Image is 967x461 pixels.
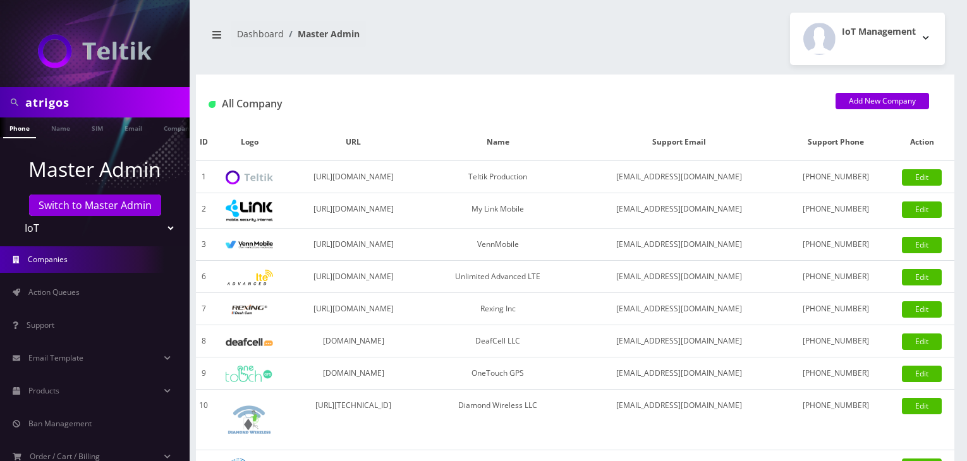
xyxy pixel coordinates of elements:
a: Edit [902,237,942,253]
span: Products [28,385,59,396]
img: Teltik Production [226,171,273,185]
td: 6 [196,261,211,293]
img: VennMobile [226,241,273,249]
a: Edit [902,398,942,414]
a: Add New Company [836,93,929,109]
img: Diamond Wireless LLC [226,396,273,443]
td: [URL][DOMAIN_NAME] [288,229,419,261]
a: Edit [902,366,942,382]
img: My Link Mobile [226,200,273,222]
td: 2 [196,193,211,229]
th: URL [288,124,419,161]
td: 1 [196,161,211,193]
td: [PHONE_NUMBER] [782,325,890,357]
th: Support Phone [782,124,890,161]
td: [DOMAIN_NAME] [288,325,419,357]
td: [PHONE_NUMBER] [782,293,890,325]
img: All Company [209,101,216,108]
h2: IoT Management [842,27,916,37]
td: Teltik Production [419,161,577,193]
td: 8 [196,325,211,357]
td: [URL][TECHNICAL_ID] [288,390,419,450]
a: Switch to Master Admin [29,195,161,216]
img: IoT [38,34,152,68]
td: Rexing Inc [419,293,577,325]
th: Support Email [577,124,782,161]
th: Logo [211,124,288,161]
td: [PHONE_NUMBER] [782,161,890,193]
td: [URL][DOMAIN_NAME] [288,261,419,293]
td: DeafCell LLC [419,325,577,357]
td: [PHONE_NUMBER] [782,390,890,450]
td: OneTouch GPS [419,357,577,390]
a: Edit [902,333,942,350]
a: Edit [902,269,942,285]
img: OneTouch GPS [226,366,273,382]
td: [EMAIL_ADDRESS][DOMAIN_NAME] [577,325,782,357]
a: SIM [85,117,109,137]
h1: All Company [209,98,817,110]
td: [PHONE_NUMBER] [782,229,890,261]
td: Unlimited Advanced LTE [419,261,577,293]
td: 7 [196,293,211,325]
li: Master Admin [284,27,360,40]
input: Search in Company [25,90,186,114]
td: [DOMAIN_NAME] [288,357,419,390]
span: Email Template [28,352,83,363]
a: Name [45,117,76,137]
td: [URL][DOMAIN_NAME] [288,293,419,325]
td: 3 [196,229,211,261]
td: [URL][DOMAIN_NAME] [288,193,419,229]
a: Company [157,117,200,137]
img: DeafCell LLC [226,338,273,346]
td: 10 [196,390,211,450]
a: Phone [3,117,36,138]
a: Edit [902,201,942,218]
td: [PHONE_NUMBER] [782,357,890,390]
td: [EMAIL_ADDRESS][DOMAIN_NAME] [577,161,782,193]
td: [PHONE_NUMBER] [782,193,890,229]
th: Action [889,124,954,161]
a: Dashboard [237,28,284,40]
td: [EMAIL_ADDRESS][DOMAIN_NAME] [577,357,782,390]
button: IoT Management [790,13,945,65]
span: Action Queues [28,287,80,297]
td: [EMAIL_ADDRESS][DOMAIN_NAME] [577,193,782,229]
td: [PHONE_NUMBER] [782,261,890,293]
td: 9 [196,357,211,390]
td: My Link Mobile [419,193,577,229]
a: Edit [902,301,942,318]
th: ID [196,124,211,161]
td: [EMAIL_ADDRESS][DOMAIN_NAME] [577,261,782,293]
td: [EMAIL_ADDRESS][DOMAIN_NAME] [577,229,782,261]
th: Name [419,124,577,161]
span: Companies [28,254,68,265]
img: Rexing Inc [226,304,273,316]
td: VennMobile [419,229,577,261]
a: Edit [902,169,942,186]
td: [EMAIL_ADDRESS][DOMAIN_NAME] [577,390,782,450]
td: Diamond Wireless LLC [419,390,577,450]
span: Ban Management [28,418,92,429]
span: Support [27,320,54,330]
a: Email [118,117,149,137]
td: [EMAIL_ADDRESS][DOMAIN_NAME] [577,293,782,325]
img: Unlimited Advanced LTE [226,270,273,285]
td: [URL][DOMAIN_NAME] [288,161,419,193]
nav: breadcrumb [205,21,566,57]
